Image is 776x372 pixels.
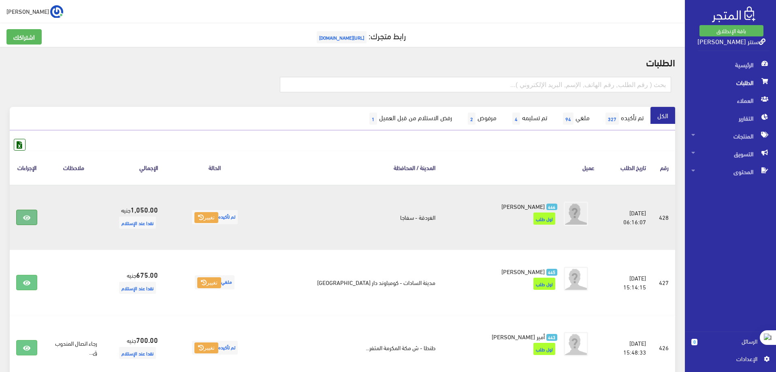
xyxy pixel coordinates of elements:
td: 427 [652,250,675,315]
span: ملغي [195,275,235,289]
span: العملاء [691,91,770,109]
th: الحالة [164,151,265,184]
th: المدينة / المحافظة [265,151,441,184]
th: اﻹجمالي [104,151,164,184]
img: . [712,6,755,22]
a: تم تأكيده327 [597,107,650,130]
a: 443 أمير [PERSON_NAME] [455,332,557,341]
h2: الطلبات [10,57,675,67]
a: اشتراكك [6,29,42,45]
img: avatar.png [564,267,588,291]
th: ملاحظات [44,151,104,184]
span: التقارير [691,109,770,127]
img: avatar.png [564,202,588,226]
span: الرسائل [704,337,757,346]
span: اول طلب [533,343,555,355]
button: تغيير [194,342,218,354]
a: 445 [PERSON_NAME] [455,267,557,276]
strong: 700.00 [136,334,158,345]
span: نقدا عند الإستلام [119,217,156,229]
span: نقدا عند الإستلام [119,347,156,359]
span: 327 [605,113,619,125]
a: رفض الاستلام من قبل العميل1 [360,107,459,130]
input: بحث ( رقم الطلب, رقم الهاتف, الإسم, البريد اﻹلكتروني )... [280,77,672,92]
span: [PERSON_NAME] [6,6,49,16]
td: [DATE] 15:14:15 [601,250,652,315]
a: المنتجات [685,127,776,145]
span: [URL][DOMAIN_NAME] [317,31,367,43]
a: الرئيسية [685,56,776,74]
a: الطلبات [685,74,776,91]
td: مدينة السادات - كومباوند دار [GEOGRAPHIC_DATA] [265,250,441,315]
td: جنيه [104,250,164,315]
a: 0 الرسائل [691,337,770,354]
span: تم تأكيده [192,341,238,355]
span: 4 [512,113,520,125]
span: 0 [691,339,697,345]
span: 2 [468,113,475,125]
span: 445 [546,269,557,276]
img: ... [50,5,63,18]
a: باقة الإنطلاق [699,25,763,36]
a: ... [PERSON_NAME] [6,5,63,18]
a: الكل [650,107,675,124]
span: المحتوى [691,163,770,181]
a: المحتوى [685,163,776,181]
iframe: Drift Widget Chat Controller [10,317,41,347]
th: الإجراءات [10,151,44,184]
a: التقارير [685,109,776,127]
td: الغردقة - سفاجا [265,185,441,250]
span: اول طلب [533,213,555,225]
td: جنيه [104,185,164,250]
span: تم تأكيده [192,210,238,224]
a: العملاء [685,91,776,109]
th: رقم [652,151,675,184]
td: [DATE] 06:16:07 [601,185,652,250]
span: 443 [546,334,557,341]
span: 1 [369,113,377,125]
a: رابط متجرك:[URL][DOMAIN_NAME] [315,28,406,43]
span: أمير [PERSON_NAME] [492,331,545,342]
span: نقدا عند الإستلام [119,282,156,294]
span: المنتجات [691,127,770,145]
th: تاريخ الطلب [601,151,652,184]
a: تم تسليمه4 [503,107,554,130]
span: [PERSON_NAME] [501,266,545,277]
span: الطلبات [691,74,770,91]
button: تغيير [197,277,221,289]
span: اﻹعدادات [698,354,757,363]
span: الرئيسية [691,56,770,74]
span: اول طلب [533,278,555,290]
a: ملغي94 [554,107,597,130]
a: 446 [PERSON_NAME] [455,202,557,210]
td: 428 [652,185,675,250]
span: [PERSON_NAME] [501,200,545,212]
strong: 1,050.00 [130,204,158,215]
a: اﻹعدادات [691,354,770,367]
span: 94 [563,113,573,125]
button: تغيير [194,212,218,223]
img: avatar.png [564,332,588,356]
span: 446 [546,204,557,210]
span: التسويق [691,145,770,163]
strong: 675.00 [136,269,158,280]
a: سنتر [PERSON_NAME] [697,35,765,47]
a: مرفوض2 [459,107,503,130]
th: عميل [442,151,601,184]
